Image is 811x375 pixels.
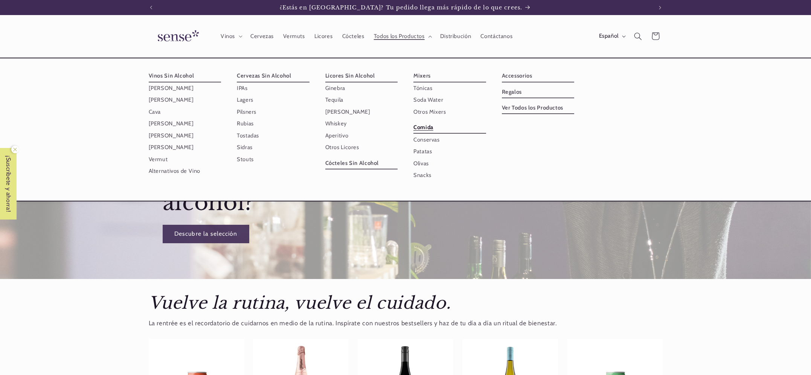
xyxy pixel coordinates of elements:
[476,28,517,44] a: Contáctanos
[369,28,435,44] summary: Todos los Productos
[149,118,221,130] a: [PERSON_NAME]
[149,165,221,177] a: Alternativos de Vino
[309,28,337,44] a: Licores
[413,134,486,145] a: Conservas
[325,94,398,106] a: Tequila
[325,118,398,130] a: Whiskey
[237,70,309,82] a: Cervezas Sin Alcohol
[149,153,221,165] a: Vermut
[162,225,249,243] a: Descubre la selección
[149,106,221,118] a: Cava
[237,130,309,142] a: Tostadas
[237,142,309,153] a: Sidras
[146,23,208,50] a: Sense
[149,70,221,82] a: Vinos Sin Alcohol
[374,33,425,40] span: Todos los Productos
[325,157,398,169] a: Cócteles Sin Alcohol
[440,33,471,40] span: Distribución
[413,82,486,94] a: Tónicas
[413,169,486,181] a: Snacks
[325,106,398,118] a: [PERSON_NAME]
[250,33,274,40] span: Cervezas
[1,148,16,220] span: ¡Suscríbete y ahorra!
[280,4,522,11] span: ¿Estás en [GEOGRAPHIC_DATA]? Tu pedido llega más rápido de lo que crees.
[325,130,398,142] a: Aperitivo
[480,33,512,40] span: Contáctanos
[149,94,221,106] a: [PERSON_NAME]
[599,32,619,40] span: Español
[435,28,476,44] a: Distribución
[413,122,486,134] a: Comida
[279,28,310,44] a: Vermuts
[502,70,575,82] a: Accessorios
[325,142,398,153] a: Otros Licores
[413,146,486,157] a: Patatas
[337,28,369,44] a: Cócteles
[149,82,221,94] a: [PERSON_NAME]
[325,82,398,94] a: Ginebra
[314,33,332,40] span: Licores
[149,130,221,142] a: [PERSON_NAME]
[216,28,245,44] summary: Vinos
[413,70,486,82] a: Mixers
[413,94,486,106] a: Soda Water
[502,102,575,114] a: Ver Todos los Productos
[502,86,575,98] a: Regalos
[237,94,309,106] a: Lagers
[594,29,629,44] button: Español
[149,26,205,47] img: Sense
[221,33,235,40] span: Vinos
[245,28,278,44] a: Cervezas
[325,70,398,82] a: Licores Sin Alcohol
[149,142,221,153] a: [PERSON_NAME]
[342,33,364,40] span: Cócteles
[149,293,451,313] em: Vuelve la rutina, vuelve el cuidado.
[629,27,646,45] summary: Búsqueda
[413,157,486,169] a: Olivas
[413,106,486,118] a: Otros Mixers
[283,33,305,40] span: Vermuts
[237,153,309,165] a: Stouts
[237,106,309,118] a: Pilsners
[237,118,309,130] a: Rubias
[237,82,309,94] a: IPAs
[149,318,663,329] p: La rentrée es el recordatorio de cuidarnos en medio de la rutina. Inspírate con nuestros bestsell...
